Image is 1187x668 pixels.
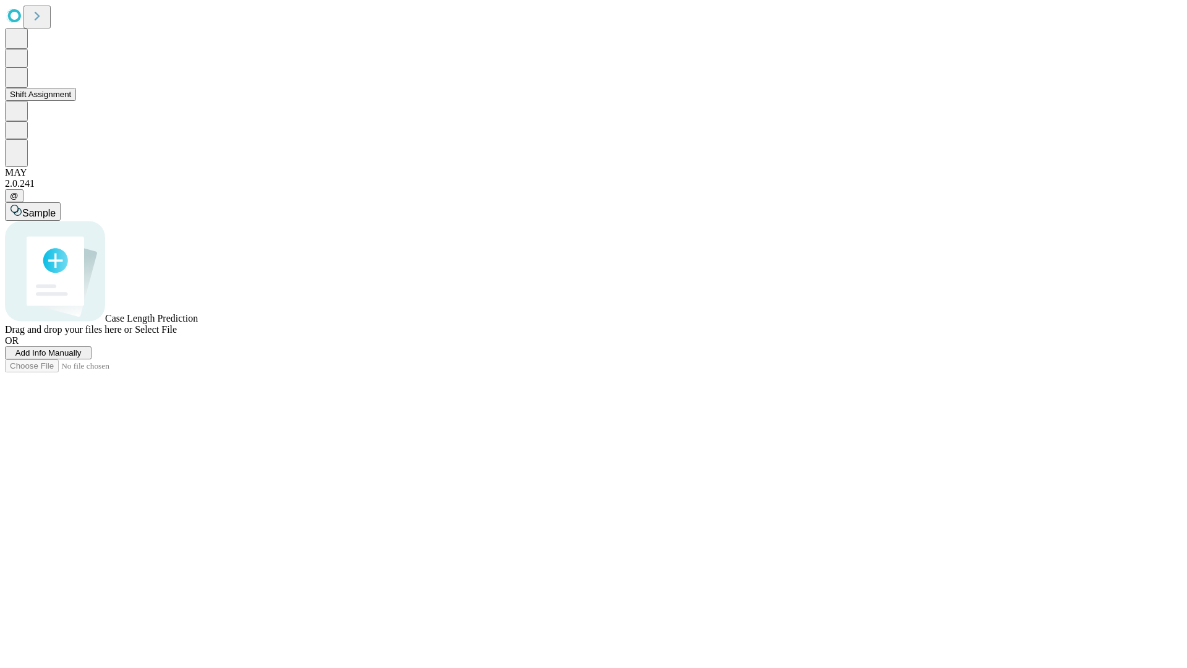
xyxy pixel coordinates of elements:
[5,346,91,359] button: Add Info Manually
[5,202,61,221] button: Sample
[5,189,23,202] button: @
[135,324,177,335] span: Select File
[22,208,56,218] span: Sample
[15,348,82,358] span: Add Info Manually
[5,178,1182,189] div: 2.0.241
[10,191,19,200] span: @
[105,313,198,323] span: Case Length Prediction
[5,88,76,101] button: Shift Assignment
[5,324,132,335] span: Drag and drop your files here or
[5,335,19,346] span: OR
[5,167,1182,178] div: MAY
